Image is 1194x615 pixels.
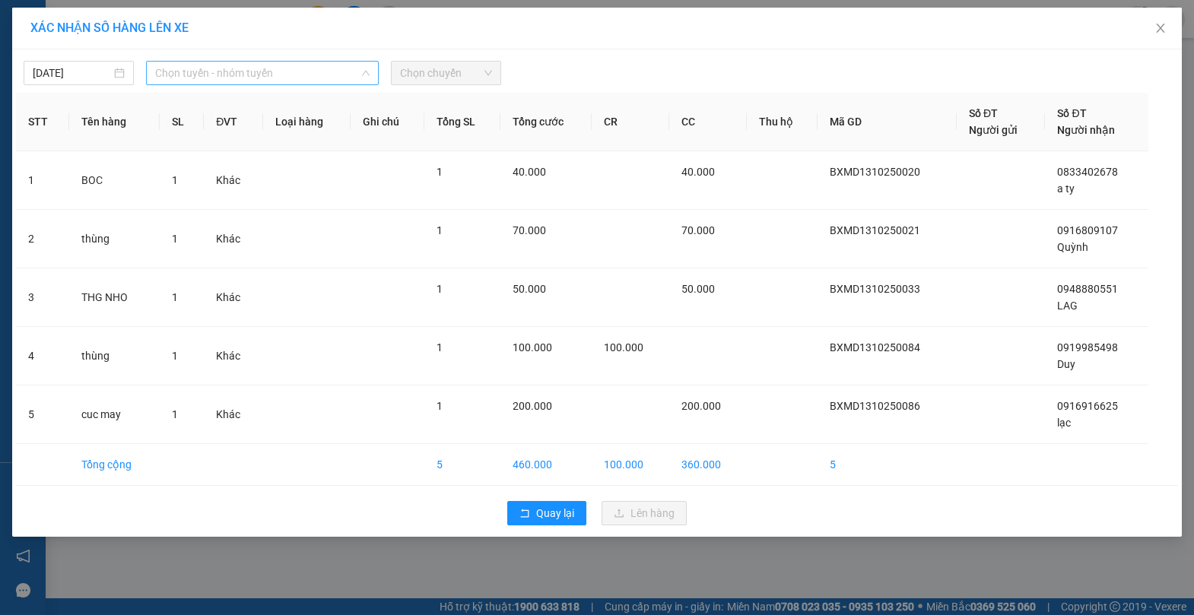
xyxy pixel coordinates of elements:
td: Khác [204,385,263,444]
td: 100.000 [592,444,669,486]
span: 0919985498 [1057,341,1118,353]
span: CC : [106,102,128,118]
span: Chọn chuyến [400,62,492,84]
th: Ghi chú [351,93,424,151]
td: 5 [818,444,957,486]
button: rollbackQuay lại [507,501,586,525]
span: Số ĐT [969,107,998,119]
td: 4 [16,327,69,385]
span: Số ĐT [1057,107,1086,119]
th: Thu hộ [747,93,818,151]
td: Khác [204,327,263,385]
span: 1 [437,166,443,178]
span: 1 [172,408,178,420]
td: THG NHO [69,268,160,327]
span: Người nhận [1057,124,1115,136]
span: Duy [1057,358,1075,370]
span: 1 [437,283,443,295]
th: CR [592,93,669,151]
span: 0948880551 [1057,283,1118,295]
th: Tổng cước [500,93,592,151]
td: 5 [16,385,69,444]
span: BXMD1310250020 [830,166,920,178]
span: 100.000 [604,341,643,353]
th: Loại hàng [263,93,351,151]
div: Trạm Miền Đông [13,13,98,49]
span: Người gửi [969,124,1018,136]
span: 50.000 [681,283,715,295]
th: ĐVT [204,93,263,151]
div: Trạm Cà Mau [109,13,215,49]
button: uploadLên hàng [602,501,687,525]
span: 40.000 [513,166,546,178]
span: 50.000 [513,283,546,295]
span: BXMD1310250084 [830,341,920,353]
td: Khác [204,151,263,210]
span: 200.000 [681,400,721,412]
span: 1 [172,350,178,362]
div: 200.000 [106,98,217,119]
span: 0833402678 [1057,166,1118,178]
span: BXMD1310250021 [830,224,920,236]
span: 1 [172,174,178,186]
button: Close [1139,8,1182,50]
td: 5 [424,444,501,486]
span: 1 [437,341,443,353]
td: Khác [204,210,263,268]
span: Nhận: [109,14,145,30]
input: 13/10/2025 [33,65,111,81]
td: BOC [69,151,160,210]
span: XÁC NHẬN SỐ HÀNG LÊN XE [30,21,189,35]
div: 0916916625 [109,68,215,89]
span: 1 [172,291,178,303]
td: 3 [16,268,69,327]
th: SL [160,93,204,151]
span: 70.000 [681,224,715,236]
span: 1 [437,224,443,236]
td: 360.000 [669,444,747,486]
span: Chọn tuyến - nhóm tuyến [155,62,370,84]
td: Tổng cộng [69,444,160,486]
span: lạc [1057,417,1071,429]
span: BXMD1310250033 [830,283,920,295]
span: BXMD1310250086 [830,400,920,412]
td: thùng [69,210,160,268]
span: 100.000 [513,341,552,353]
th: STT [16,93,69,151]
span: Quay lại [536,505,574,521]
span: 70.000 [513,224,546,236]
span: a ty [1057,182,1075,195]
span: 200.000 [513,400,552,412]
th: Tổng SL [424,93,501,151]
td: 460.000 [500,444,592,486]
span: Quỳnh [1057,241,1088,253]
span: LAG [1057,300,1078,312]
span: 1 [437,400,443,412]
th: Mã GD [818,93,957,151]
span: Gửi: [13,14,37,30]
span: rollback [519,508,530,520]
span: down [361,68,370,78]
td: 1 [16,151,69,210]
td: 2 [16,210,69,268]
td: cuc may [69,385,160,444]
span: 40.000 [681,166,715,178]
td: thùng [69,327,160,385]
span: 0916916625 [1057,400,1118,412]
span: 1 [172,233,178,245]
div: lạc [109,49,215,68]
span: close [1154,22,1167,34]
th: CC [669,93,747,151]
td: Khác [204,268,263,327]
th: Tên hàng [69,93,160,151]
span: 0916809107 [1057,224,1118,236]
